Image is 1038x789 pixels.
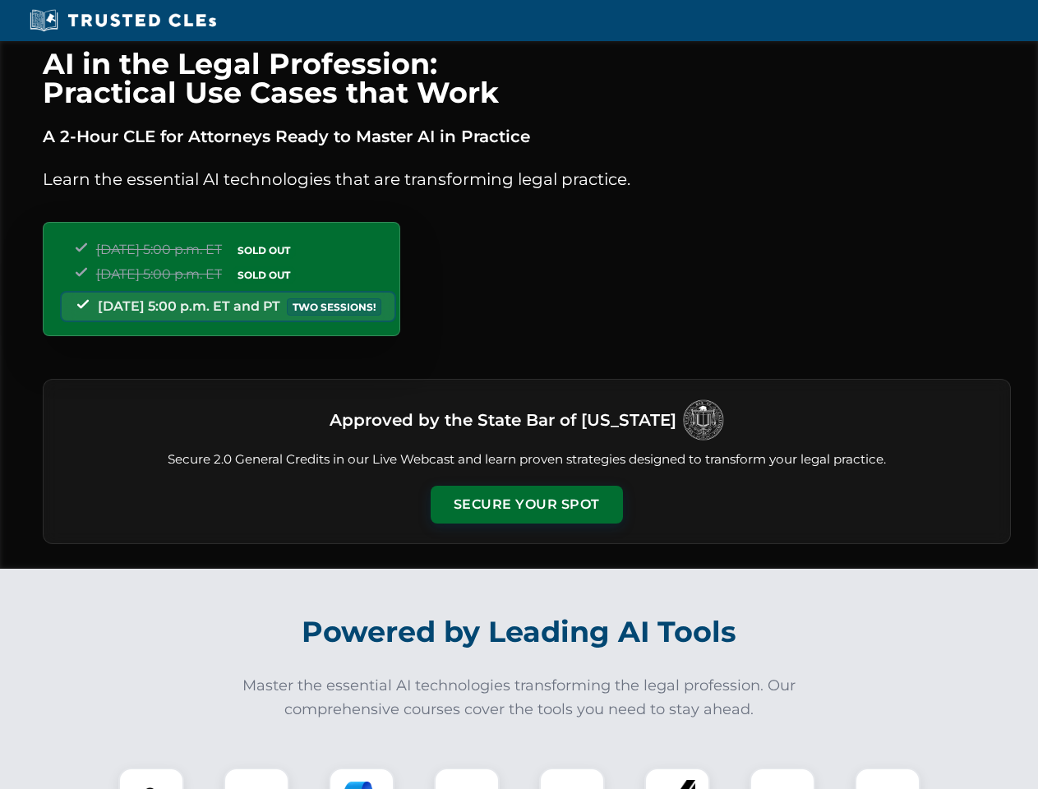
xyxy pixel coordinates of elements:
p: Learn the essential AI technologies that are transforming legal practice. [43,166,1011,192]
span: SOLD OUT [232,266,296,284]
img: Logo [683,399,724,441]
span: SOLD OUT [232,242,296,259]
h1: AI in the Legal Profession: Practical Use Cases that Work [43,49,1011,107]
button: Secure Your Spot [431,486,623,524]
h3: Approved by the State Bar of [US_STATE] [330,405,676,435]
p: Master the essential AI technologies transforming the legal profession. Our comprehensive courses... [232,674,807,722]
img: Trusted CLEs [25,8,221,33]
span: [DATE] 5:00 p.m. ET [96,242,222,257]
h2: Powered by Leading AI Tools [64,603,975,661]
p: A 2-Hour CLE for Attorneys Ready to Master AI in Practice [43,123,1011,150]
span: [DATE] 5:00 p.m. ET [96,266,222,282]
p: Secure 2.0 General Credits in our Live Webcast and learn proven strategies designed to transform ... [63,450,990,469]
